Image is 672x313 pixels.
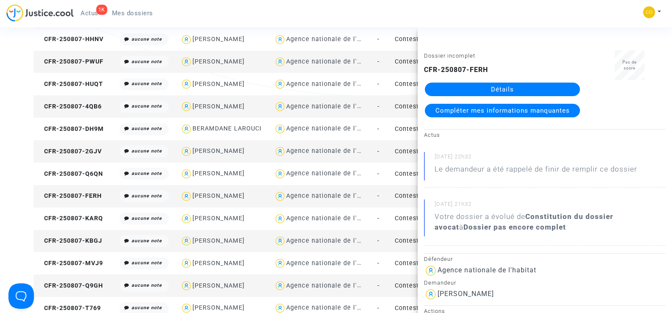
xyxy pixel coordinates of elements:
[274,145,286,158] img: icon-user.svg
[192,125,262,132] div: BERAMDANE LAROUCI
[274,257,286,269] img: icon-user.svg
[36,125,104,133] span: CFR-250807-DH9M
[36,103,102,110] span: CFR-250807-4QB6
[438,266,536,274] div: Agence nationale de l'habitat
[36,192,102,199] span: CFR-250807-FERH
[274,56,286,68] img: icon-user.svg
[274,123,286,135] img: icon-user.svg
[392,118,485,140] td: Contestation du retrait de [PERSON_NAME] par l'ANAH (mandataire)
[274,280,286,292] img: icon-user.svg
[438,290,494,298] div: [PERSON_NAME]
[274,190,286,202] img: icon-user.svg
[286,36,379,43] div: Agence nationale de l'habitat
[274,168,286,180] img: icon-user.svg
[36,148,102,155] span: CFR-250807-2GJV
[286,304,379,311] div: Agence nationale de l'habitat
[377,282,379,289] span: -
[377,58,379,65] span: -
[286,80,379,88] div: Agence nationale de l'habitat
[424,53,475,59] small: Dossier incomplet
[192,147,245,155] div: [PERSON_NAME]
[131,103,162,109] i: aucune note
[6,4,74,22] img: jc-logo.svg
[131,305,162,310] i: aucune note
[36,58,103,65] span: CFR-250807-PWUF
[286,282,379,289] div: Agence nationale de l'habitat
[377,192,379,199] span: -
[377,215,379,222] span: -
[392,185,485,208] td: Contestation du retrait de [PERSON_NAME] par l'ANAH (mandataire)
[424,256,453,262] small: Défendeur
[392,163,485,185] td: Contestation du retrait de [PERSON_NAME] par l'ANAH (mandataire)
[392,73,485,95] td: Contestation du retrait de [PERSON_NAME] par l'ANAH (mandataire)
[274,33,286,46] img: icon-user.svg
[36,237,102,244] span: CFR-250807-KBGJ
[131,171,162,176] i: aucune note
[286,260,379,267] div: Agence nationale de l'habitat
[180,235,192,247] img: icon-user.svg
[131,193,162,199] i: aucune note
[192,170,245,177] div: [PERSON_NAME]
[112,9,153,17] span: Mes dossiers
[424,288,438,301] img: icon-user.svg
[192,58,245,65] div: [PERSON_NAME]
[180,100,192,113] img: icon-user.svg
[643,6,655,18] img: 84a266a8493598cb3cce1313e02c3431
[36,215,103,222] span: CFR-250807-KARQ
[180,168,192,180] img: icon-user.svg
[180,213,192,225] img: icon-user.svg
[74,7,105,19] a: 1KActus
[425,83,580,96] a: Détails
[463,223,566,231] b: Dossier pas encore complet
[377,170,379,177] span: -
[192,215,245,222] div: [PERSON_NAME]
[36,260,103,267] span: CFR-250807-MVJ9
[274,235,286,247] img: icon-user.svg
[392,230,485,252] td: Contestation du retrait de [PERSON_NAME] par l'ANAH (mandataire)
[286,103,379,110] div: Agence nationale de l'habitat
[180,78,192,90] img: icon-user.svg
[131,260,162,266] i: aucune note
[36,282,103,289] span: CFR-250807-Q9GH
[180,145,192,158] img: icon-user.svg
[180,56,192,68] img: icon-user.svg
[8,283,34,309] iframe: Help Scout Beacon - Open
[131,36,162,42] i: aucune note
[622,60,637,70] span: Pas de score
[36,36,103,43] span: CFR-250807-HHNV
[435,153,666,164] small: [DATE] 22h32
[377,80,379,88] span: -
[36,305,101,312] span: CFR-250807-T769
[392,208,485,230] td: Contestation du retrait de [PERSON_NAME] par l'ANAH (mandataire)
[286,170,379,177] div: Agence nationale de l'habitat
[192,103,245,110] div: [PERSON_NAME]
[180,190,192,202] img: icon-user.svg
[192,304,245,311] div: [PERSON_NAME]
[192,237,245,244] div: [PERSON_NAME]
[131,216,162,221] i: aucune note
[36,170,103,177] span: CFR-250807-Q6QN
[377,260,379,267] span: -
[274,213,286,225] img: icon-user.svg
[377,125,379,133] span: -
[286,58,379,65] div: Agence nationale de l'habitat
[392,51,485,73] td: Contestation du retrait de [PERSON_NAME] par l'ANAH (mandataire)
[424,280,456,286] small: Demandeur
[192,36,245,43] div: [PERSON_NAME]
[286,147,379,155] div: Agence nationale de l'habitat
[435,200,666,211] small: [DATE] 21h32
[274,100,286,113] img: icon-user.svg
[131,59,162,64] i: aucune note
[36,80,103,88] span: CFR-250807-HUQT
[180,280,192,292] img: icon-user.svg
[392,252,485,274] td: Contestation du retrait de [PERSON_NAME] par l'ANAH (mandataire)
[180,257,192,269] img: icon-user.svg
[377,237,379,244] span: -
[131,148,162,154] i: aucune note
[286,125,379,132] div: Agence nationale de l'habitat
[377,103,379,110] span: -
[81,9,98,17] span: Actus
[131,238,162,244] i: aucune note
[192,80,245,88] div: [PERSON_NAME]
[377,36,379,43] span: -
